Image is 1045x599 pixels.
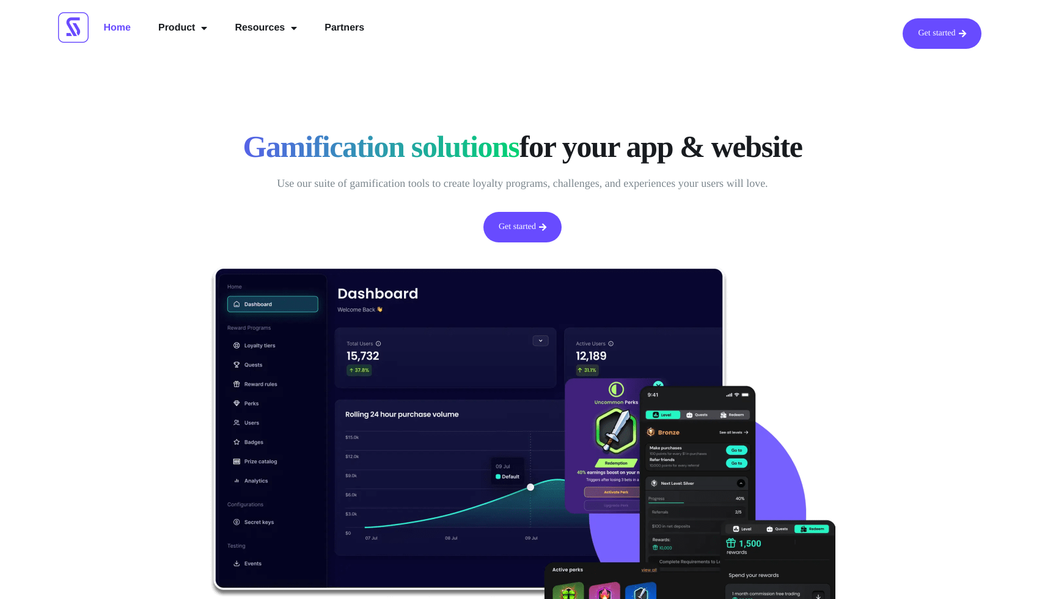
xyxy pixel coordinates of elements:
[95,18,140,38] a: Home
[95,18,374,38] nav: Menu
[149,18,216,38] a: Product
[483,212,562,242] a: Get started
[918,29,955,38] span: Get started
[499,223,536,231] span: Get started
[903,18,981,49] a: Get started
[315,18,373,38] a: Partners
[223,174,822,194] p: Use our suite of gamification tools to create loyalty programs, challenges, and experiences your ...
[58,12,89,43] img: Scrimmage Square Icon Logo
[226,18,306,38] a: Resources
[243,128,519,165] span: Gamification solutions
[223,128,822,165] h1: for your app & website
